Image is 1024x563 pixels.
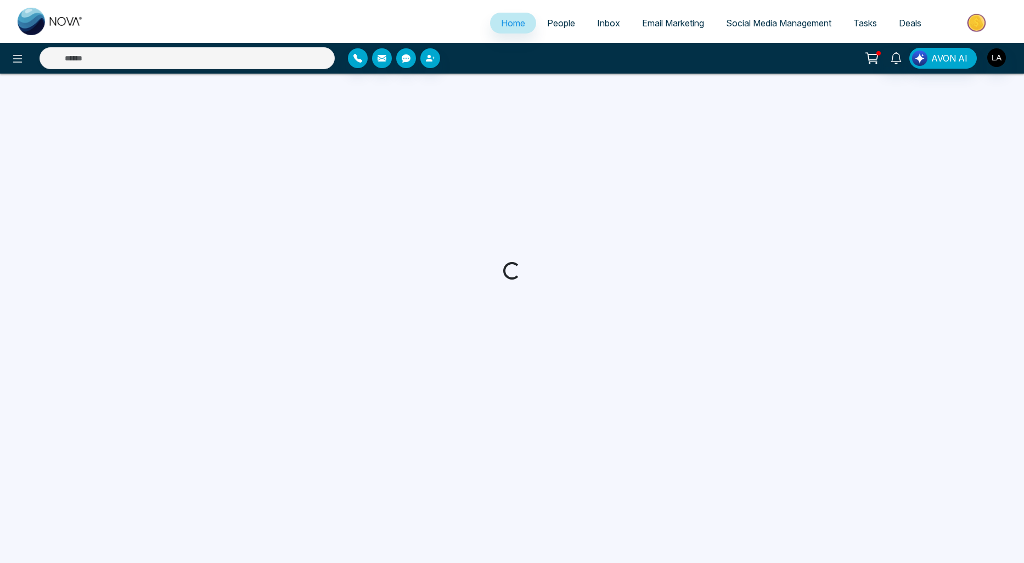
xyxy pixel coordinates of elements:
[18,8,83,35] img: Nova CRM Logo
[899,18,921,29] span: Deals
[536,13,586,34] a: People
[490,13,536,34] a: Home
[853,18,877,29] span: Tasks
[842,13,888,34] a: Tasks
[888,13,932,34] a: Deals
[501,18,525,29] span: Home
[715,13,842,34] a: Social Media Management
[597,18,620,29] span: Inbox
[547,18,575,29] span: People
[987,48,1006,67] img: User Avatar
[586,13,631,34] a: Inbox
[909,48,977,69] button: AVON AI
[931,52,967,65] span: AVON AI
[912,51,927,66] img: Lead Flow
[642,18,704,29] span: Email Marketing
[726,18,831,29] span: Social Media Management
[938,10,1017,35] img: Market-place.gif
[631,13,715,34] a: Email Marketing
